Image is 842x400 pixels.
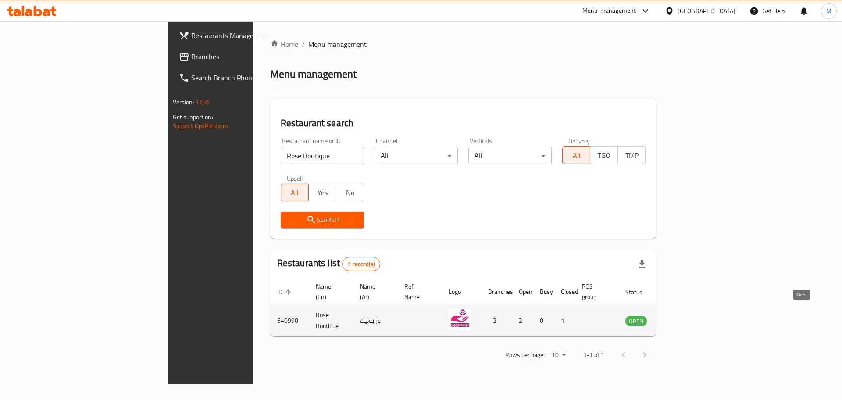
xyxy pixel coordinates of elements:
[191,30,302,41] span: Restaurants Management
[512,279,533,305] th: Open
[172,67,309,88] a: Search Branch Phone
[621,149,642,162] span: TMP
[281,147,364,164] input: Search for restaurant name or ID..
[566,149,587,162] span: All
[308,39,367,50] span: Menu management
[270,39,656,50] nav: breadcrumb
[191,51,302,62] span: Branches
[281,184,309,201] button: All
[277,287,294,297] span: ID
[173,111,213,123] span: Get support on:
[404,281,431,302] span: Ref. Name
[336,184,364,201] button: No
[312,186,333,199] span: Yes
[281,212,364,228] button: Search
[360,281,387,302] span: Name (Ar)
[468,147,552,164] div: All
[309,305,353,336] td: Rose Boutique
[288,214,357,225] span: Search
[562,146,590,164] button: All
[481,279,512,305] th: Branches
[582,281,608,302] span: POS group
[442,279,481,305] th: Logo
[631,254,653,275] div: Export file
[625,316,647,326] span: OPEN
[512,305,533,336] td: 2
[343,260,380,268] span: 1 record(s)
[568,138,590,144] label: Delivery
[590,146,618,164] button: TGO
[281,117,646,130] h2: Restaurant search
[287,175,303,181] label: Upsell
[617,146,646,164] button: TMP
[172,46,309,67] a: Branches
[172,25,309,46] a: Restaurants Management
[533,279,554,305] th: Busy
[285,186,305,199] span: All
[191,72,302,83] span: Search Branch Phone
[340,186,360,199] span: No
[826,6,831,16] span: M
[353,305,397,336] td: روز بوتيك
[583,350,604,361] p: 1-1 of 1
[375,147,458,164] div: All
[594,149,614,162] span: TGO
[678,6,735,16] div: [GEOGRAPHIC_DATA]
[277,257,380,271] h2: Restaurants list
[173,120,228,132] a: Support.OpsPlatform
[270,67,357,81] h2: Menu management
[625,287,654,297] span: Status
[505,350,545,361] p: Rows per page:
[554,305,575,336] td: 1
[449,308,471,330] img: Rose Boutique
[316,281,343,302] span: Name (En)
[533,305,554,336] td: 0
[173,96,194,108] span: Version:
[481,305,512,336] td: 3
[582,6,636,16] div: Menu-management
[308,184,336,201] button: Yes
[342,257,380,271] div: Total records count
[270,279,695,336] table: enhanced table
[196,96,209,108] span: 1.0.0
[548,349,569,362] div: Rows per page:
[554,279,575,305] th: Closed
